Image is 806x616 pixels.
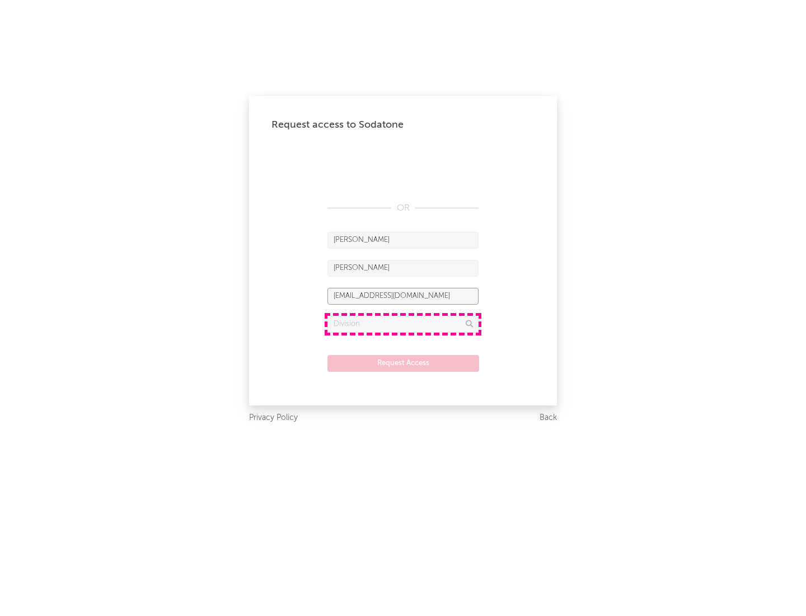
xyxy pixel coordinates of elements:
[327,202,479,215] div: OR
[327,232,479,249] input: First Name
[327,316,479,333] input: Division
[249,411,298,425] a: Privacy Policy
[327,288,479,305] input: Email
[327,260,479,277] input: Last Name
[271,118,535,132] div: Request access to Sodatone
[327,355,479,372] button: Request Access
[540,411,557,425] a: Back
